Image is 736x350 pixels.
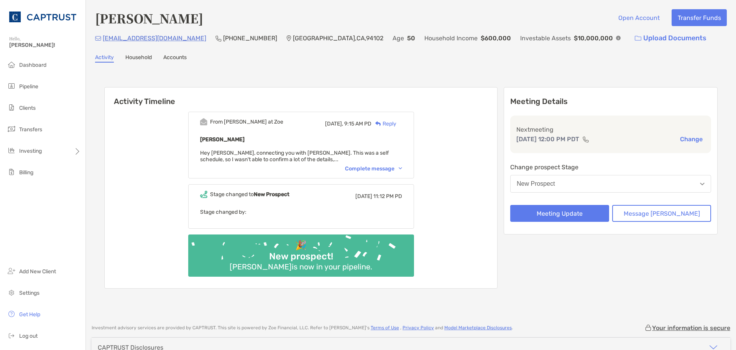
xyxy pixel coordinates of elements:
[7,103,16,112] img: clients icon
[700,183,705,185] img: Open dropdown arrow
[574,33,613,43] p: $10,000,000
[19,333,38,339] span: Log out
[19,83,38,90] span: Pipeline
[325,121,343,127] span: [DATE],
[393,33,404,43] p: Age
[355,193,372,200] span: [DATE]
[92,325,513,331] p: Investment advisory services are provided by CAPTRUST . This site is powered by Zoe Financial, LL...
[517,180,555,187] div: New Prospect
[7,124,16,134] img: transfers icon
[19,126,42,133] span: Transfers
[9,42,81,48] span: [PERSON_NAME]!
[19,169,33,176] span: Billing
[215,35,222,41] img: Phone Icon
[424,33,478,43] p: Household Income
[516,134,579,144] p: [DATE] 12:00 PM PDT
[200,136,245,143] b: [PERSON_NAME]
[373,193,402,200] span: 11:12 PM PD
[510,162,711,172] p: Change prospect Stage
[635,36,641,41] img: button icon
[210,119,283,125] div: From [PERSON_NAME] at Zoe
[19,62,46,68] span: Dashboard
[125,54,152,63] a: Household
[612,9,665,26] button: Open Account
[616,36,621,40] img: Info Icon
[7,331,16,340] img: logout icon
[19,148,42,154] span: Investing
[345,165,402,172] div: Complete message
[19,105,36,111] span: Clients
[7,288,16,297] img: settings icon
[9,3,76,31] img: CAPTRUST Logo
[678,135,705,143] button: Change
[7,146,16,155] img: investing icon
[163,54,187,63] a: Accounts
[227,262,375,271] div: [PERSON_NAME] is now in your pipeline.
[19,290,39,296] span: Settings
[292,240,310,251] div: 🎉
[266,251,336,262] div: New prospect!
[19,268,56,275] span: Add New Client
[371,120,396,128] div: Reply
[105,87,497,106] h6: Activity Timeline
[407,33,415,43] p: 50
[510,205,609,222] button: Meeting Update
[399,167,402,170] img: Chevron icon
[582,136,589,142] img: communication type
[200,191,207,198] img: Event icon
[612,205,711,222] button: Message [PERSON_NAME]
[510,97,711,106] p: Meeting Details
[200,150,389,163] span: Hey [PERSON_NAME], connecting you with [PERSON_NAME]. This was a self schedule, so I wasn't able ...
[516,125,705,134] p: Next meeting
[371,325,399,330] a: Terms of Use
[444,325,512,330] a: Model Marketplace Disclosures
[286,35,291,41] img: Location Icon
[402,325,434,330] a: Privacy Policy
[103,33,206,43] p: [EMAIL_ADDRESS][DOMAIN_NAME]
[7,81,16,91] img: pipeline icon
[672,9,727,26] button: Transfer Funds
[7,266,16,276] img: add_new_client icon
[7,309,16,319] img: get-help icon
[293,33,383,43] p: [GEOGRAPHIC_DATA] , CA , 94102
[520,33,571,43] p: Investable Assets
[510,175,711,193] button: New Prospect
[254,191,289,198] b: New Prospect
[7,60,16,69] img: dashboard icon
[481,33,511,43] p: $600,000
[200,207,402,217] p: Stage changed by:
[200,118,207,125] img: Event icon
[95,9,203,27] h4: [PERSON_NAME]
[188,234,414,270] img: Confetti
[210,191,289,198] div: Stage changed to
[344,121,371,127] span: 9:15 AM PD
[95,36,101,41] img: Email Icon
[223,33,277,43] p: [PHONE_NUMBER]
[652,324,730,332] p: Your information is secure
[7,167,16,177] img: billing icon
[95,54,114,63] a: Activity
[19,311,40,318] span: Get Help
[630,30,711,46] a: Upload Documents
[375,121,381,126] img: Reply icon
